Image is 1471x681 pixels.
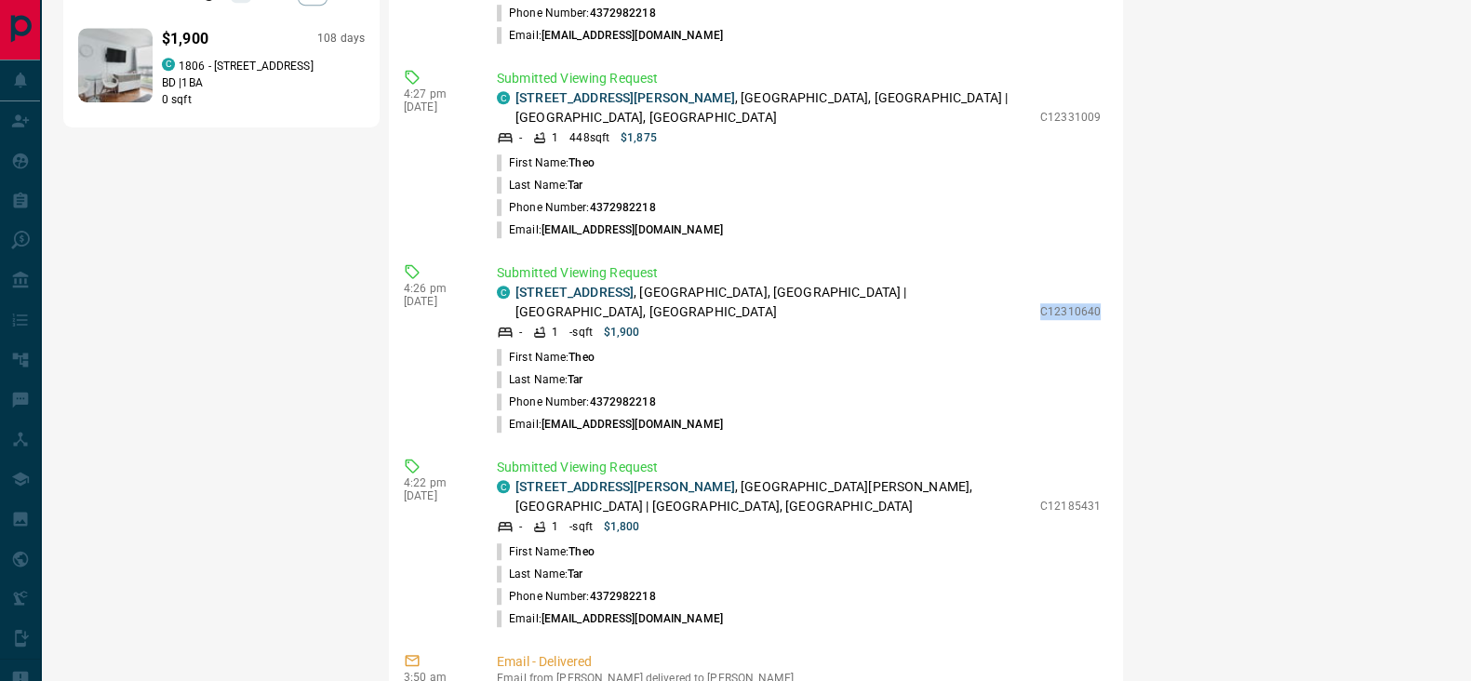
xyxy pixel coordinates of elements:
p: 4:22 pm [404,476,469,489]
p: Phone Number: [497,394,656,410]
p: - [519,324,522,340]
span: Theo [568,351,594,364]
p: - sqft [569,518,593,535]
p: 1 [552,518,558,535]
span: Tar [568,179,582,192]
p: 108 days [317,31,365,47]
a: [STREET_ADDRESS] [515,285,634,300]
p: 0 sqft [162,91,365,108]
p: Last Name: [497,177,582,194]
span: Theo [568,156,594,169]
p: C12310640 [1040,303,1101,320]
span: 4372982218 [589,201,655,214]
p: , [GEOGRAPHIC_DATA], [GEOGRAPHIC_DATA] | [GEOGRAPHIC_DATA], [GEOGRAPHIC_DATA] [515,283,1031,322]
p: Phone Number: [497,5,656,21]
div: condos.ca [497,91,510,104]
p: Submitted Viewing Request [497,263,1101,283]
p: BD | 1 BA [162,74,365,91]
span: [EMAIL_ADDRESS][DOMAIN_NAME] [542,612,723,625]
p: - [519,129,522,146]
p: C12331009 [1040,109,1101,126]
p: [DATE] [404,100,469,113]
span: [EMAIL_ADDRESS][DOMAIN_NAME] [542,29,723,42]
div: condos.ca [497,286,510,299]
p: Last Name: [497,566,582,582]
span: [EMAIL_ADDRESS][DOMAIN_NAME] [542,223,723,236]
p: Email: [497,221,723,238]
span: Tar [568,567,582,581]
p: Email: [497,416,723,433]
p: $1,875 [621,129,657,146]
span: 4372982218 [589,7,655,20]
a: [STREET_ADDRESS][PERSON_NAME] [515,90,735,105]
img: Favourited listing [59,28,172,102]
a: [STREET_ADDRESS][PERSON_NAME] [515,479,735,494]
p: 1 [552,129,558,146]
p: , [GEOGRAPHIC_DATA][PERSON_NAME], [GEOGRAPHIC_DATA] | [GEOGRAPHIC_DATA], [GEOGRAPHIC_DATA] [515,477,1031,516]
span: 4372982218 [589,395,655,408]
p: First Name: [497,349,595,366]
span: Tar [568,373,582,386]
p: C12185431 [1040,498,1101,514]
a: Favourited listing$1,900108 dayscondos.ca1806 - [STREET_ADDRESS]BD |1BA0 sqft [78,24,365,108]
span: 4372982218 [589,590,655,603]
p: [DATE] [404,489,469,502]
p: 1806 - [STREET_ADDRESS] [179,58,314,74]
p: Email: [497,610,723,627]
p: Submitted Viewing Request [497,458,1101,477]
p: 4:26 pm [404,282,469,295]
p: First Name: [497,543,595,560]
p: $1,900 [162,28,208,50]
p: - sqft [569,324,593,340]
p: Phone Number: [497,588,656,605]
p: [DATE] [404,295,469,308]
p: $1,900 [604,324,640,340]
p: First Name: [497,154,595,171]
p: Last Name: [497,371,582,388]
div: condos.ca [162,58,175,71]
span: Theo [568,545,594,558]
p: Email - Delivered [497,652,1101,672]
div: condos.ca [497,480,510,493]
p: Submitted Viewing Request [497,69,1101,88]
p: Email: [497,27,723,44]
span: [EMAIL_ADDRESS][DOMAIN_NAME] [542,418,723,431]
p: $1,800 [604,518,640,535]
p: Phone Number: [497,199,656,216]
p: 448 sqft [569,129,609,146]
p: 4:27 pm [404,87,469,100]
p: , [GEOGRAPHIC_DATA], [GEOGRAPHIC_DATA] | [GEOGRAPHIC_DATA], [GEOGRAPHIC_DATA] [515,88,1031,127]
p: 1 [552,324,558,340]
p: - [519,518,522,535]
